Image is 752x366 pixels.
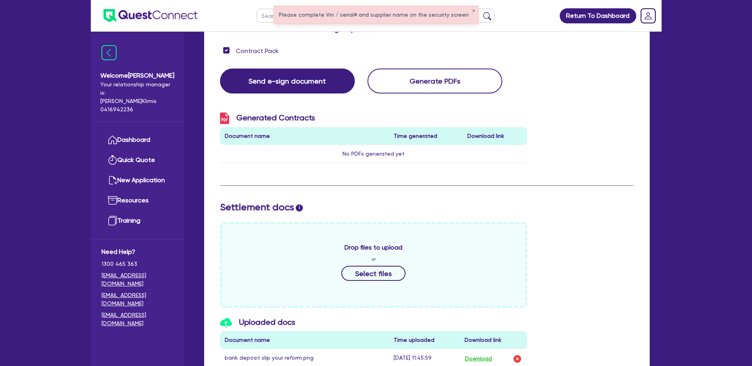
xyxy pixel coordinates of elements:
button: Select files [341,266,406,281]
span: Welcome [PERSON_NAME] [100,71,174,80]
button: Generate PDFs [367,69,502,93]
a: Training [101,211,173,231]
a: Quick Quote [101,150,173,170]
th: Document name [220,331,389,349]
a: Dropdown toggle [638,6,658,26]
th: Download link [460,331,527,349]
a: [EMAIL_ADDRESS][DOMAIN_NAME] [101,311,173,328]
img: training [108,216,117,225]
span: 1300 465 363 [101,260,173,268]
img: new-application [108,175,117,185]
a: Dashboard [101,130,173,150]
span: Drop files to upload [344,243,402,252]
a: [EMAIL_ADDRESS][DOMAIN_NAME] [101,271,173,288]
div: Please complete Vin / serial# and supplier name on the security screen [274,6,478,24]
a: [EMAIL_ADDRESS][DOMAIN_NAME] [101,291,173,308]
span: Your relationship manager is: [PERSON_NAME] Klimis 0416942236 [100,80,174,114]
img: quest-connect-logo-blue [103,9,197,22]
th: Time generated [389,127,463,145]
img: icon-menu-close [101,45,117,60]
h3: Generated Contracts [220,112,528,124]
button: Download [465,354,492,364]
th: Time uploaded [389,331,460,349]
input: Search by name, application ID or mobile number... [256,9,494,23]
a: Return To Dashboard [560,8,636,23]
th: Document name [220,127,389,145]
img: delete-icon [513,354,522,364]
img: icon-upload [220,318,232,328]
img: quick-quote [108,155,117,165]
span: i [296,204,303,212]
td: No PDFs generated yet [220,145,528,163]
button: Send e-sign document [220,69,355,93]
a: Resources [101,191,173,211]
button: ✕ [472,9,475,13]
span: Need Help? [101,247,173,257]
th: Download link [463,127,527,145]
a: New Application [101,170,173,191]
h2: Settlement docs [220,202,634,213]
img: icon-pdf [220,112,229,124]
h3: Uploaded docs [220,317,528,328]
span: or [371,255,376,263]
label: Contract Pack [236,46,279,56]
img: resources [108,196,117,205]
